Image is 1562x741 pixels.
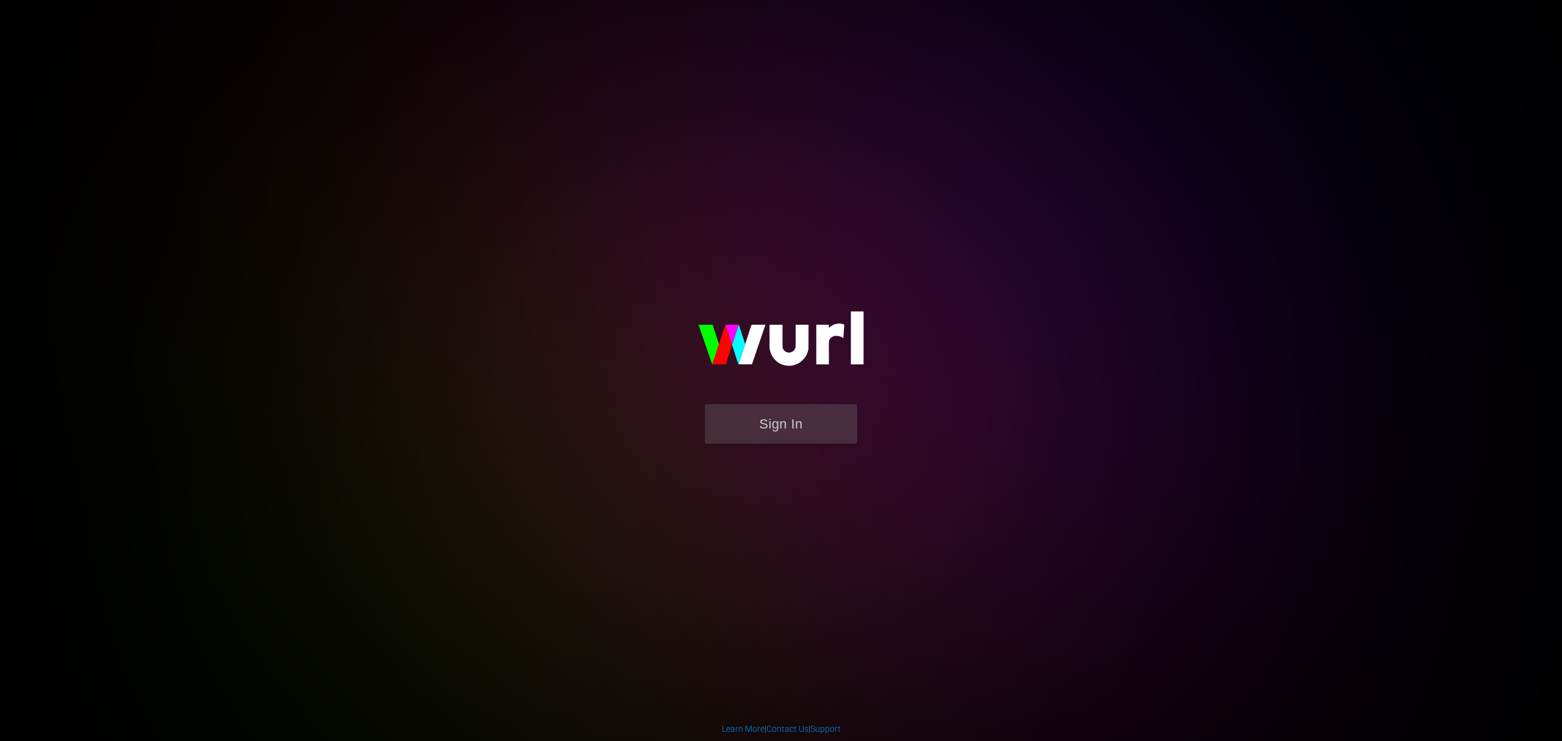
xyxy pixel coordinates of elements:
button: Sign In [705,404,857,444]
a: Learn More [722,724,765,734]
a: Support [810,724,841,734]
img: wurl-logo-on-black-223613ac3d8ba8fe6dc639794a292ebdb59501304c7dfd60c99c58986ef67473.svg [659,285,903,403]
div: | | [722,723,841,735]
a: Contact Us [766,724,808,734]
